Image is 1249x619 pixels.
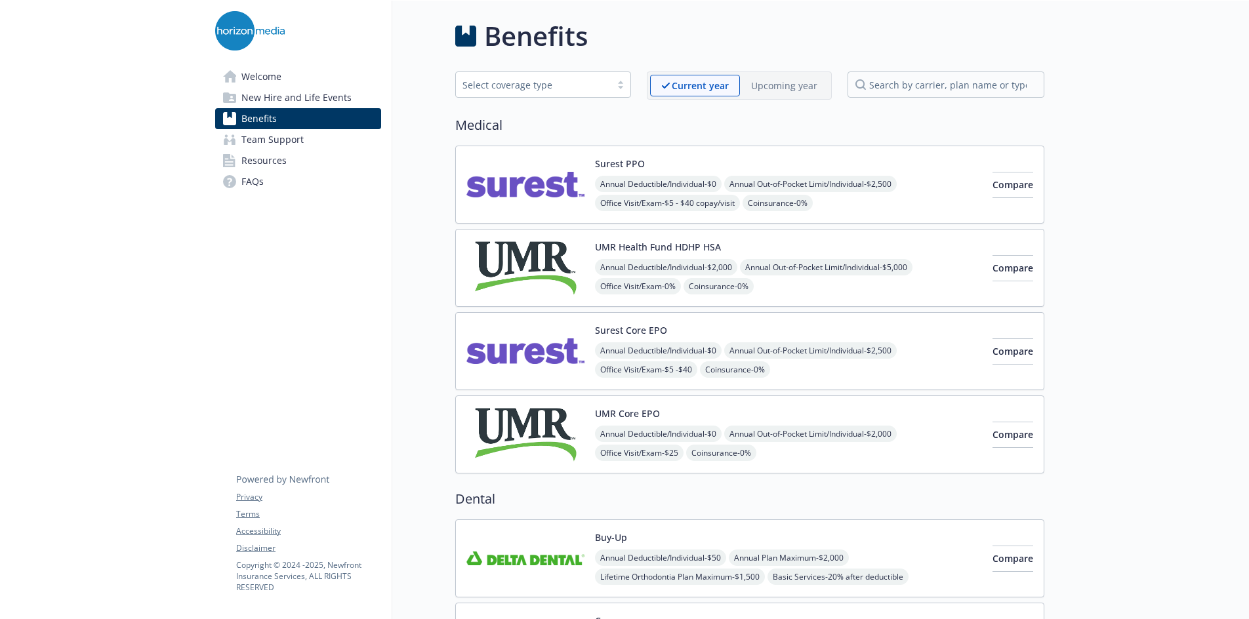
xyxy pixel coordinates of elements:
h2: Dental [455,489,1044,509]
input: search by carrier, plan name or type [848,71,1044,98]
span: Resources [241,150,287,171]
a: Resources [215,150,381,171]
span: Compare [993,552,1033,565]
span: Benefits [241,108,277,129]
button: Buy-Up [595,530,627,544]
span: Coinsurance - 0% [700,361,770,378]
button: Compare [993,422,1033,448]
span: FAQs [241,171,264,192]
button: Surest Core EPO [595,323,667,337]
button: Compare [993,255,1033,281]
span: Lifetime Orthodontia Plan Maximum - $1,500 [595,569,765,585]
button: Compare [993,546,1033,572]
button: Compare [993,338,1033,365]
a: Terms [236,508,380,520]
a: Accessibility [236,525,380,537]
span: Coinsurance - 0% [743,195,813,211]
span: Coinsurance - 0% [684,278,754,294]
img: Surest carrier logo [466,323,584,379]
img: Surest carrier logo [466,157,584,212]
button: UMR Core EPO [595,407,660,420]
a: Disclaimer [236,542,380,554]
a: Benefits [215,108,381,129]
button: Compare [993,172,1033,198]
a: New Hire and Life Events [215,87,381,108]
span: Office Visit/Exam - $5 -$40 [595,361,697,378]
button: Surest PPO [595,157,645,170]
span: Office Visit/Exam - 0% [595,278,681,294]
p: Copyright © 2024 - 2025 , Newfront Insurance Services, ALL RIGHTS RESERVED [236,559,380,593]
a: FAQs [215,171,381,192]
p: Upcoming year [751,79,817,92]
span: Annual Out-of-Pocket Limit/Individual - $2,500 [724,176,897,192]
span: Annual Out-of-Pocket Limit/Individual - $2,000 [724,426,897,442]
span: Annual Plan Maximum - $2,000 [729,549,849,566]
img: Delta Dental Insurance Company carrier logo [466,530,584,586]
a: Welcome [215,66,381,87]
span: New Hire and Life Events [241,87,352,108]
a: Privacy [236,491,380,503]
h2: Medical [455,115,1044,135]
span: Annual Deductible/Individual - $0 [595,176,722,192]
span: Annual Deductible/Individual - $0 [595,426,722,442]
img: UMR carrier logo [466,407,584,462]
a: Team Support [215,129,381,150]
span: Annual Deductible/Individual - $2,000 [595,259,737,275]
span: Coinsurance - 0% [686,445,756,461]
span: Annual Deductible/Individual - $50 [595,549,726,566]
span: Team Support [241,129,304,150]
h1: Benefits [484,16,588,56]
span: Compare [993,178,1033,191]
span: Annual Out-of-Pocket Limit/Individual - $2,500 [724,342,897,359]
span: Compare [993,345,1033,357]
span: Annual Out-of-Pocket Limit/Individual - $5,000 [740,259,912,275]
button: UMR Health Fund HDHP HSA [595,240,721,254]
span: Compare [993,428,1033,441]
img: UMR carrier logo [466,240,584,296]
div: Select coverage type [462,78,604,92]
span: Welcome [241,66,281,87]
span: Basic Services - 20% after deductible [768,569,909,585]
span: Annual Deductible/Individual - $0 [595,342,722,359]
span: Compare [993,262,1033,274]
span: Office Visit/Exam - $5 - $40 copay/visit [595,195,740,211]
span: Office Visit/Exam - $25 [595,445,684,461]
p: Current year [672,79,729,92]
